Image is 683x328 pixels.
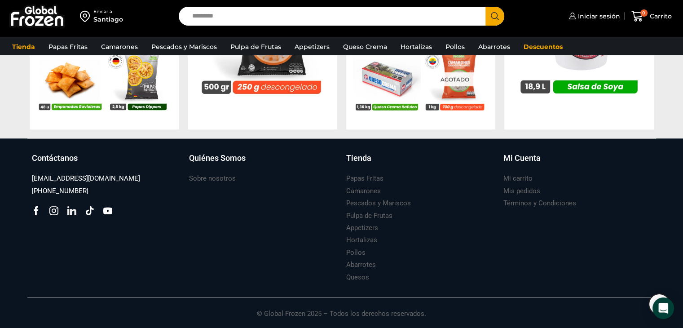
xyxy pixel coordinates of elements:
a: Quesos [346,271,369,284]
a: Mis pedidos [503,185,540,197]
a: Pollos [441,38,469,55]
a: Papas Fritas [346,173,383,185]
a: Mi carrito [503,173,533,185]
h3: Quesos [346,273,369,282]
h3: Quiénes Somos [189,152,246,164]
h3: [PHONE_NUMBER] [32,186,88,196]
h3: Mi carrito [503,174,533,183]
a: Pulpa de Frutas [226,38,286,55]
a: Pollos [346,247,366,259]
h3: [EMAIL_ADDRESS][DOMAIN_NAME] [32,174,140,183]
h3: Abarrotes [346,260,376,270]
a: Camarones [97,38,142,55]
a: [EMAIL_ADDRESS][DOMAIN_NAME] [32,173,140,185]
h3: Contáctanos [32,152,78,164]
button: Search button [485,7,504,26]
h3: Pulpa de Frutas [346,211,392,221]
a: Pulpa de Frutas [346,210,392,222]
div: Open Intercom Messenger [652,297,674,319]
h3: Términos y Condiciones [503,199,576,208]
span: Carrito [648,12,672,21]
a: Abarrotes [346,259,376,271]
a: Sobre nosotros [189,173,236,185]
span: Iniciar sesión [576,12,620,21]
h3: Hortalizas [346,235,377,245]
h3: Pescados y Mariscos [346,199,411,208]
a: Pescados y Mariscos [147,38,221,55]
a: Hortalizas [346,234,377,246]
a: Descuentos [519,38,567,55]
a: Appetizers [290,38,334,55]
img: address-field-icon.svg [80,9,93,24]
p: © Global Frozen 2025 – Todos los derechos reservados. [27,297,656,319]
h3: Papas Fritas [346,174,383,183]
a: Pescados y Mariscos [346,197,411,209]
a: Tienda [346,152,494,173]
a: Términos y Condiciones [503,197,576,209]
h3: Tienda [346,152,371,164]
a: Hortalizas [396,38,436,55]
div: Enviar a [93,9,123,15]
div: Santiago [93,15,123,24]
h3: Mi Cuenta [503,152,541,164]
p: Agotado [434,72,475,86]
a: Papas Fritas [44,38,92,55]
h3: Mis pedidos [503,186,540,196]
a: Tienda [8,38,40,55]
a: Iniciar sesión [567,7,620,25]
h3: Pollos [346,248,366,257]
a: Mi Cuenta [503,152,652,173]
a: Appetizers [346,222,378,234]
h3: Appetizers [346,223,378,233]
a: [PHONE_NUMBER] [32,185,88,197]
h3: Camarones [346,186,381,196]
span: 0 [640,9,648,17]
a: 0 Carrito [629,6,674,27]
a: Quiénes Somos [189,152,337,173]
a: Queso Crema [339,38,392,55]
a: Contáctanos [32,152,180,173]
a: Abarrotes [474,38,515,55]
a: Camarones [346,185,381,197]
h3: Sobre nosotros [189,174,236,183]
